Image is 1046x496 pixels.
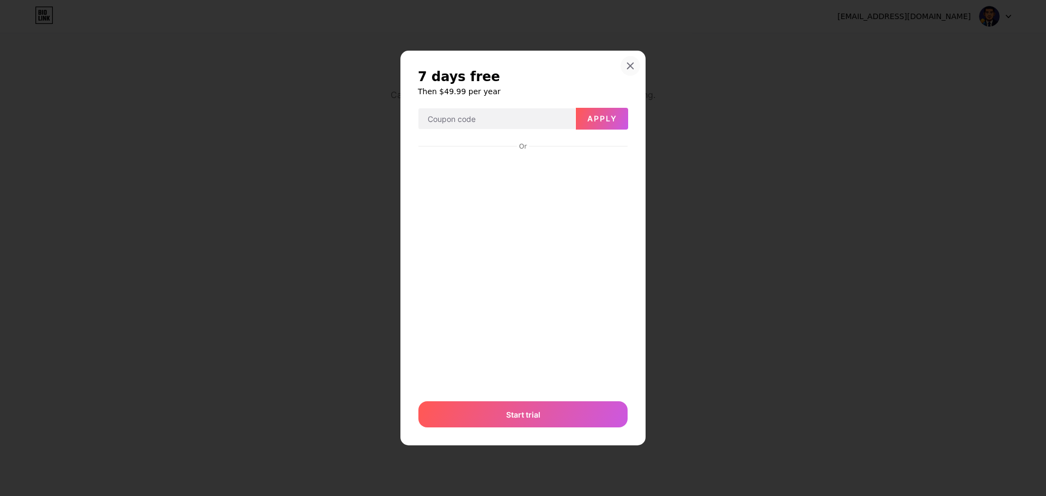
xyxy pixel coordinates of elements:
[416,152,630,391] iframe: Secure payment input frame
[418,68,500,85] span: 7 days free
[517,142,529,151] div: Or
[506,409,540,420] span: Start trial
[587,114,617,123] span: Apply
[576,108,628,130] button: Apply
[418,86,628,97] h6: Then $49.99 per year
[418,108,575,130] input: Coupon code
